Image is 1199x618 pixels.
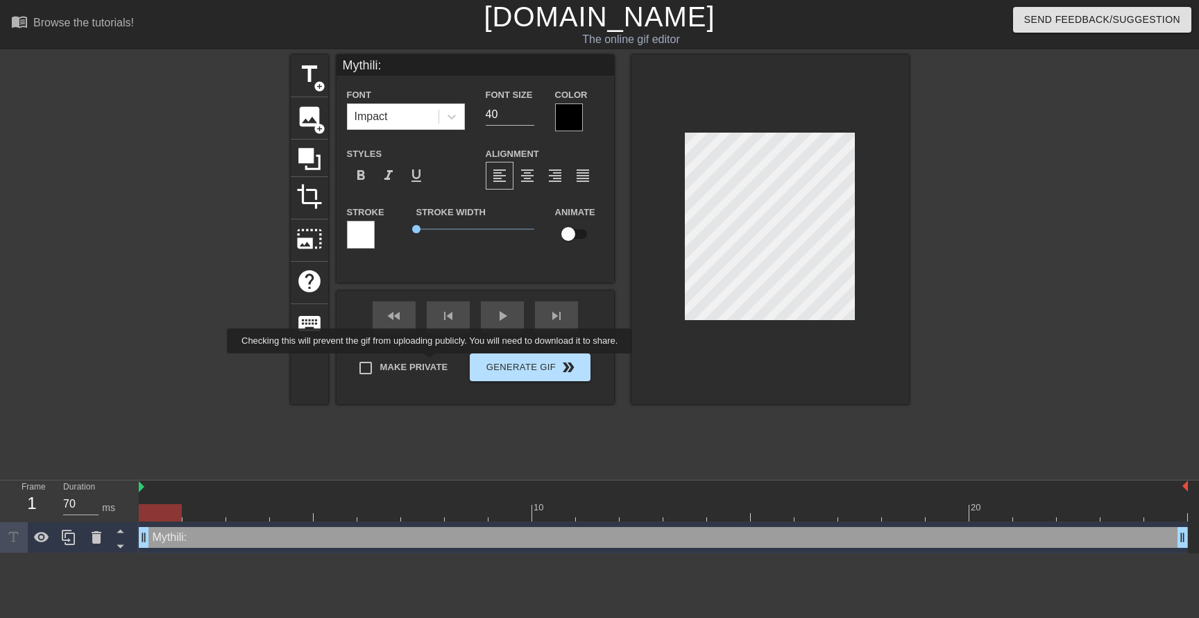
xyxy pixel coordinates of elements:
[486,147,539,161] label: Alignment
[296,310,323,337] span: keyboard
[347,206,384,219] label: Stroke
[296,61,323,87] span: title
[347,88,371,102] label: Font
[102,501,115,515] div: ms
[11,13,134,35] a: Browse the tutorials!
[22,491,42,516] div: 1
[555,206,595,219] label: Animate
[33,17,134,28] div: Browse the tutorials!
[352,167,369,184] span: format_bold
[416,206,486,219] label: Stroke Width
[296,103,323,130] span: image
[1024,11,1180,28] span: Send Feedback/Suggestion
[475,359,584,376] span: Generate Gif
[314,81,325,92] span: add_circle
[470,353,590,381] button: Generate Gif
[484,1,715,32] a: [DOMAIN_NAME]
[519,167,536,184] span: format_align_center
[380,360,448,374] span: Make Private
[296,183,323,210] span: crop
[347,147,382,161] label: Styles
[440,308,457,324] span: skip_previous
[1182,481,1188,492] img: bound-end.png
[11,13,28,30] span: menu_book
[534,501,546,515] div: 10
[555,88,588,102] label: Color
[408,167,425,184] span: format_underline
[63,483,95,492] label: Duration
[1175,531,1189,544] span: drag_handle
[386,308,402,324] span: fast_rewind
[314,123,325,135] span: add_circle
[296,226,323,252] span: photo_size_select_large
[547,167,563,184] span: format_align_right
[560,359,577,376] span: double_arrow
[407,31,856,48] div: The online gif editor
[137,531,151,544] span: drag_handle
[494,308,511,324] span: play_arrow
[971,501,983,515] div: 20
[11,481,53,521] div: Frame
[1013,7,1191,33] button: Send Feedback/Suggestion
[491,167,508,184] span: format_align_left
[486,88,533,102] label: Font Size
[296,268,323,294] span: help
[548,308,565,324] span: skip_next
[575,167,591,184] span: format_align_justify
[355,108,388,125] div: Impact
[380,167,397,184] span: format_italic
